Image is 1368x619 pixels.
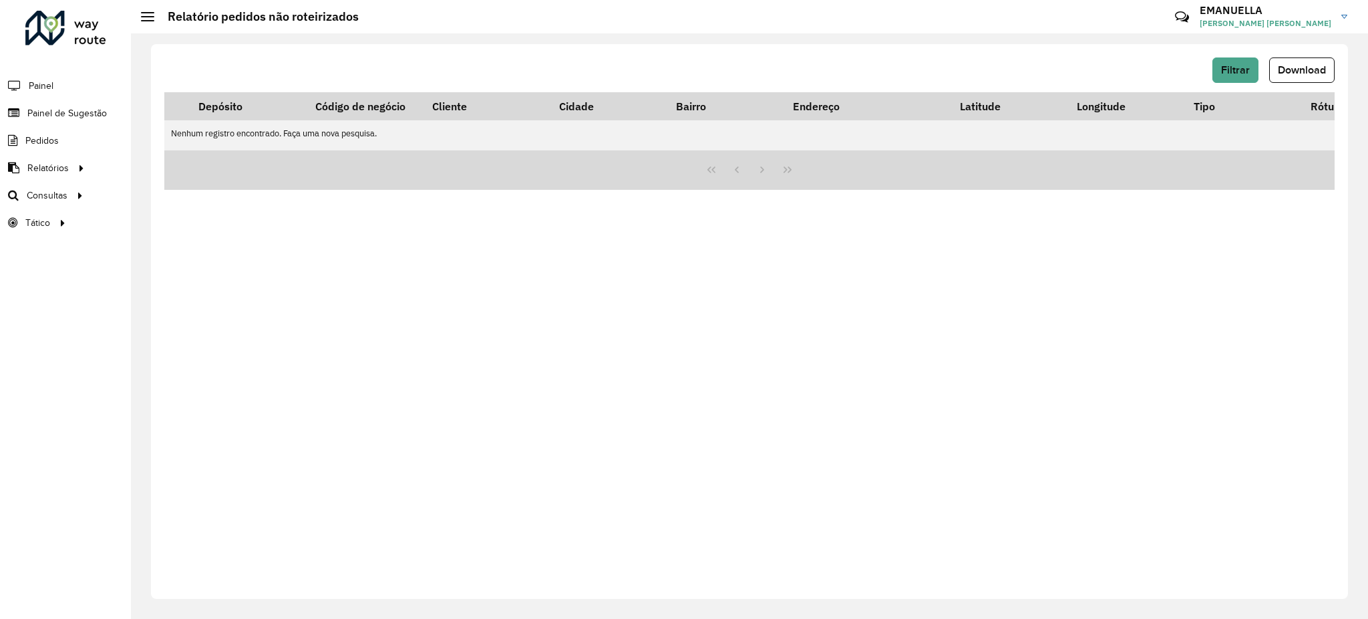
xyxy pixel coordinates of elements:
[550,92,667,120] th: Cidade
[423,92,556,120] th: Cliente
[306,92,423,120] th: Código de negócio
[29,79,53,93] span: Painel
[25,134,59,148] span: Pedidos
[27,106,107,120] span: Painel de Sugestão
[25,216,50,230] span: Tático
[1067,92,1184,120] th: Longitude
[1200,17,1331,29] span: [PERSON_NAME] [PERSON_NAME]
[154,9,359,24] h2: Relatório pedidos não roteirizados
[1200,4,1331,17] h3: EMANUELLA
[1221,64,1250,76] span: Filtrar
[1278,64,1326,76] span: Download
[784,92,951,120] th: Endereço
[27,189,67,203] span: Consultas
[667,92,784,120] th: Bairro
[1212,57,1258,83] button: Filtrar
[1184,92,1301,120] th: Tipo
[1168,3,1196,31] a: Contato Rápido
[1269,57,1335,83] button: Download
[951,92,1067,120] th: Latitude
[27,161,69,175] span: Relatórios
[189,92,306,120] th: Depósito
